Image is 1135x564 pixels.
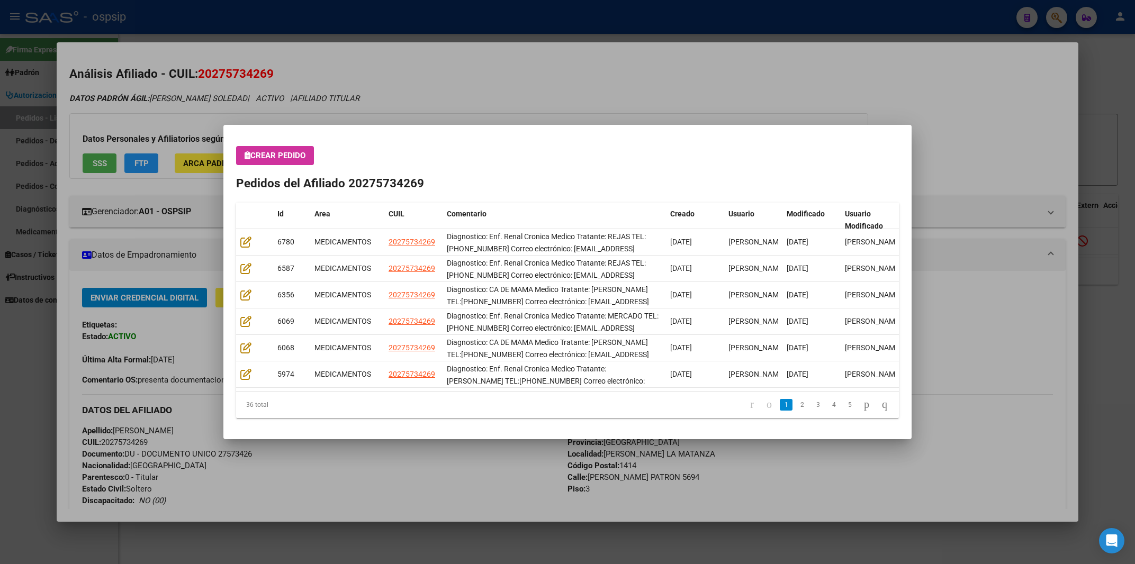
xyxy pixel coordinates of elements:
[842,396,858,414] li: page 5
[447,232,646,265] span: Diagnostico: Enf. Renal Cronica Medico Tratante: REJAS TEL:15-5328-1458 Correo electrónico: anyso...
[670,370,692,378] span: [DATE]
[859,399,874,411] a: go to next page
[670,264,692,272] span: [DATE]
[810,396,826,414] li: page 3
[670,290,692,299] span: [DATE]
[762,399,777,411] a: go to previous page
[845,290,902,299] span: [PERSON_NAME]
[670,210,695,218] span: Creado
[812,399,824,411] a: 3
[826,396,842,414] li: page 4
[787,238,808,246] span: [DATE]
[845,317,902,325] span: [PERSON_NAME]
[277,317,294,325] span: 6069
[314,317,371,325] span: MEDICAMENTOS
[787,264,808,272] span: [DATE]
[841,203,899,238] datatable-header-cell: Usuario Modificado
[796,399,808,411] a: 2
[745,399,759,411] a: go to first page
[314,290,371,299] span: MEDICAMENTOS
[845,343,902,352] span: [PERSON_NAME]
[843,399,856,411] a: 5
[1099,528,1124,553] div: Open Intercom Messenger
[277,264,294,272] span: 6587
[845,370,902,378] span: [PERSON_NAME]
[724,203,782,238] datatable-header-cell: Usuario
[787,210,825,218] span: Modificado
[314,210,330,218] span: Area
[389,210,404,218] span: CUIL
[277,238,294,246] span: 6780
[447,365,645,409] span: Diagnostico: Enf. Renal Cronica Medico Tratante: IVAN MERCADO TEL:15-5328-1458 Correo electrónico...
[314,343,371,352] span: MEDICAMENTOS
[310,203,384,238] datatable-header-cell: Area
[277,210,284,218] span: Id
[447,338,649,371] span: Diagnostico: CA DE MAMA Medico Tratante: Gonzalez TEL:15-5328-1458 Correo electrónico: anysolbaig...
[447,312,659,344] span: Diagnostico: Enf. Renal Cronica Medico Tratante: MERCADO TEL:15-5328-1458 Correo electrónico: any...
[443,203,666,238] datatable-header-cell: Comentario
[384,203,443,238] datatable-header-cell: CUIL
[827,399,840,411] a: 4
[728,317,785,325] span: [PERSON_NAME]
[389,370,435,378] span: 20275734269
[728,290,785,299] span: [PERSON_NAME]
[447,210,487,218] span: Comentario
[728,343,785,352] span: [PERSON_NAME]
[787,290,808,299] span: [DATE]
[845,264,902,272] span: [PERSON_NAME]
[314,238,371,246] span: MEDICAMENTOS
[273,203,310,238] datatable-header-cell: Id
[314,264,371,272] span: MEDICAMENTOS
[277,370,294,378] span: 5974
[389,317,435,325] span: 20275734269
[236,392,367,418] div: 36 total
[670,317,692,325] span: [DATE]
[728,238,785,246] span: [PERSON_NAME]
[778,396,794,414] li: page 1
[877,399,892,411] a: go to last page
[666,203,724,238] datatable-header-cell: Creado
[389,343,435,352] span: 20275734269
[728,264,785,272] span: [PERSON_NAME]
[782,203,841,238] datatable-header-cell: Modificado
[389,238,435,246] span: 20275734269
[794,396,810,414] li: page 2
[845,210,883,230] span: Usuario Modificado
[728,210,754,218] span: Usuario
[787,317,808,325] span: [DATE]
[787,343,808,352] span: [DATE]
[447,259,647,292] span: Diagnostico: Enf. Renal Cronica Medico Tratante: REJAS TEL:15-5328-1458 Correo electrónico: anyso...
[728,370,785,378] span: [PERSON_NAME]
[670,238,692,246] span: [DATE]
[389,264,435,272] span: 20275734269
[787,370,808,378] span: [DATE]
[277,290,294,299] span: 6356
[277,343,294,352] span: 6068
[236,175,899,193] h2: Pedidos del Afiliado 20275734269
[845,238,902,246] span: [PERSON_NAME]
[780,399,792,411] a: 1
[314,370,371,378] span: MEDICAMENTOS
[670,343,692,352] span: [DATE]
[245,151,305,160] span: Crear Pedido
[236,146,314,165] button: Crear Pedido
[389,290,435,299] span: 20275734269
[447,285,649,318] span: Diagnostico: CA DE MAMA Medico Tratante: Gonzalez TEL:15-5328-1458 Correo electrónico: anysolbaig...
